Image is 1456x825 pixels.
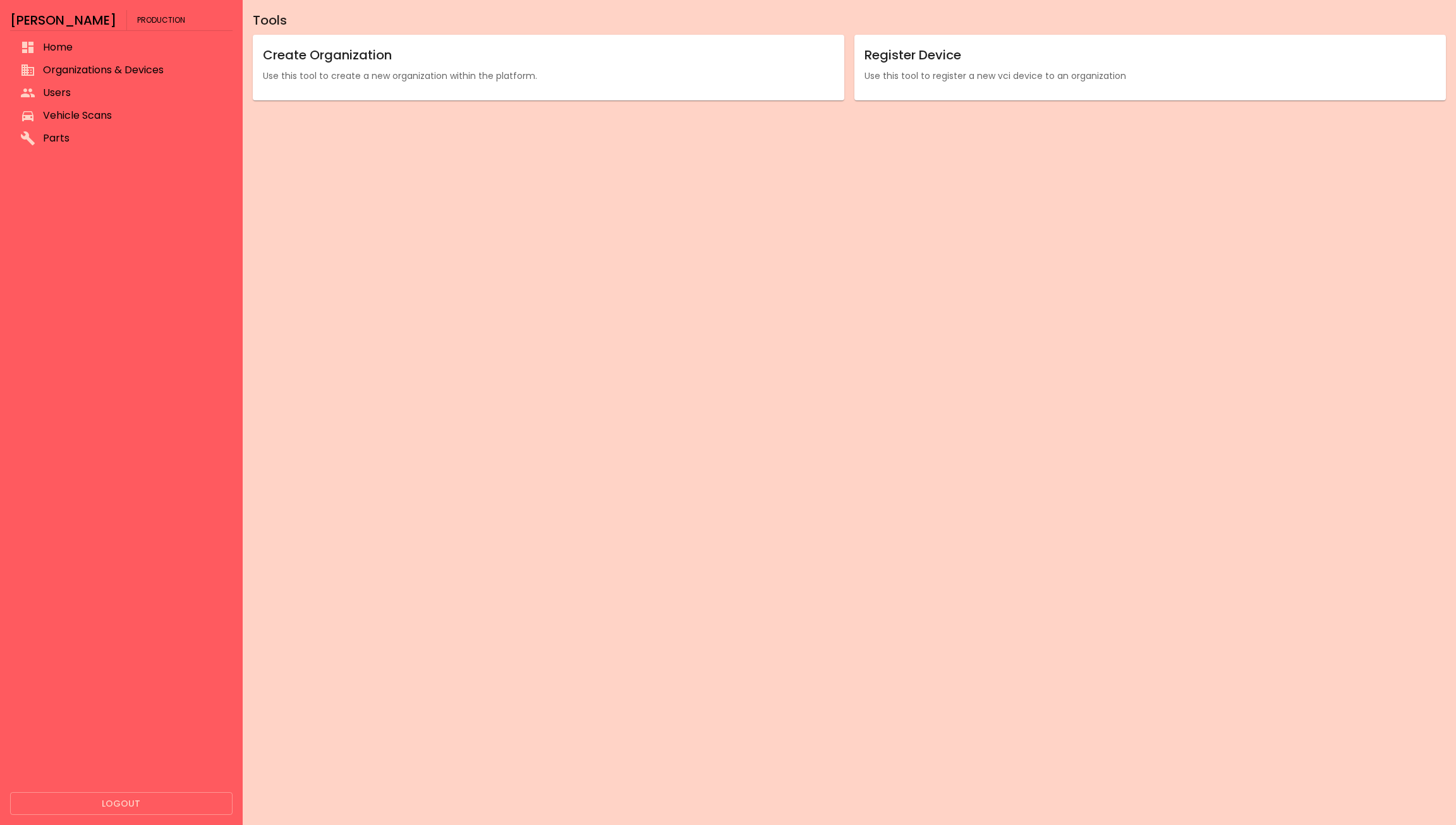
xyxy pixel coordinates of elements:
button: Logout [10,792,233,816]
span: Parts [43,131,222,146]
span: Users [43,85,222,100]
p: Use this tool to register a new vci device to an organization [864,69,1436,82]
h6: Tools [253,10,1446,30]
h6: Create Organization [263,45,834,65]
h6: [PERSON_NAME] [10,10,116,30]
p: Use this tool to create a new organization within the platform. [263,69,834,82]
h6: Register Device [864,45,1436,65]
span: Vehicle Scans [43,108,222,123]
span: Organizations & Devices [43,63,222,78]
span: Home [43,40,222,55]
span: Production [137,10,185,30]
